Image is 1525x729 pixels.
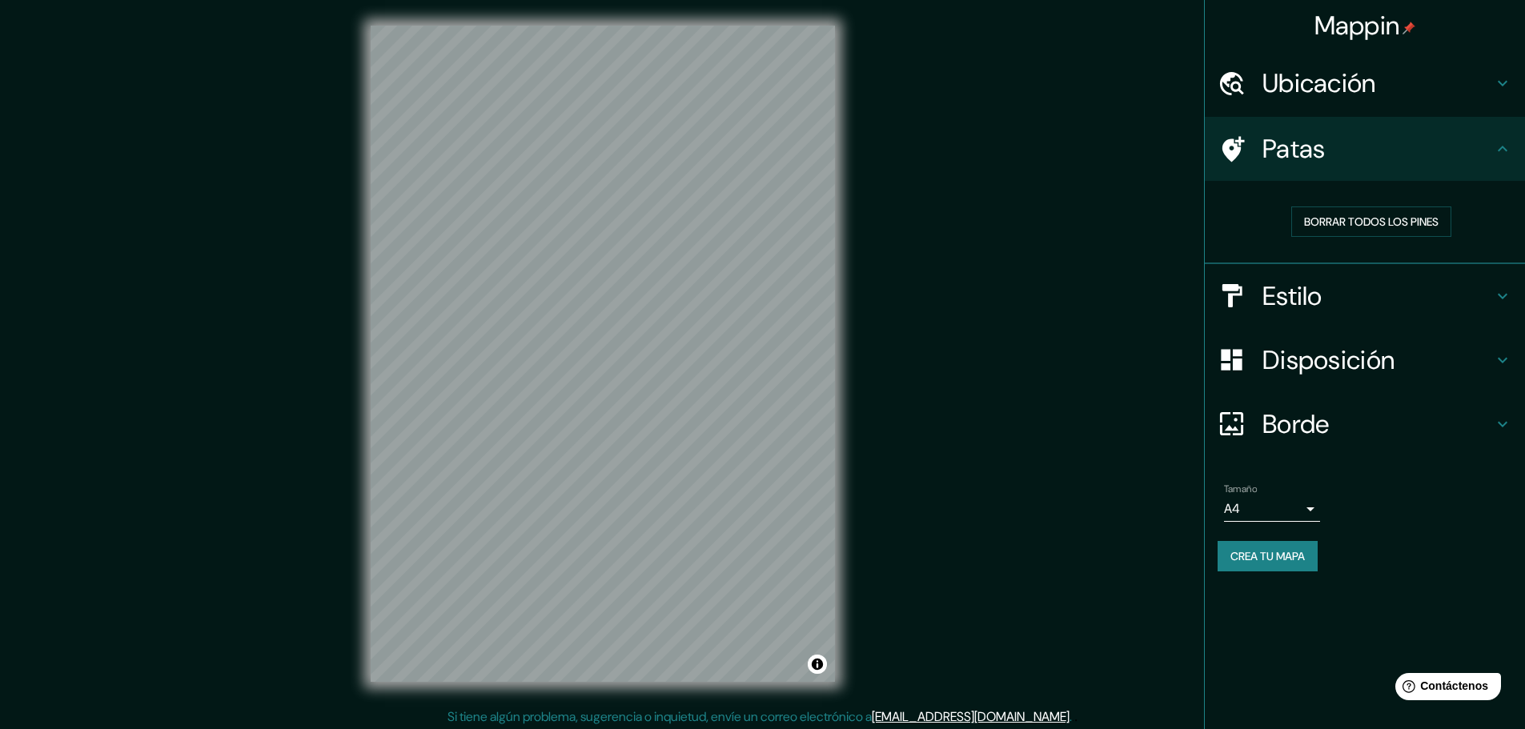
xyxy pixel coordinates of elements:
font: . [1070,708,1072,725]
font: Mappin [1314,9,1400,42]
font: Tamaño [1224,483,1257,495]
div: Disposición [1205,328,1525,392]
font: . [1074,707,1078,725]
a: [EMAIL_ADDRESS][DOMAIN_NAME] [872,708,1070,725]
font: Disposición [1262,343,1395,377]
font: Patas [1262,132,1326,166]
div: Estilo [1205,264,1525,328]
font: Estilo [1262,279,1322,313]
iframe: Lanzador de widgets de ayuda [1383,667,1507,711]
div: Ubicación [1205,51,1525,115]
font: Borde [1262,407,1330,441]
button: Crea tu mapa [1218,541,1318,571]
div: A4 [1224,496,1320,522]
font: Si tiene algún problema, sugerencia o inquietud, envíe un correo electrónico a [447,708,872,725]
button: Activar o desactivar atribución [808,655,827,674]
button: Borrar todos los pines [1291,206,1451,237]
img: pin-icon.png [1403,22,1415,34]
font: . [1072,707,1074,725]
font: Crea tu mapa [1230,549,1305,563]
canvas: Mapa [371,26,835,682]
div: Patas [1205,117,1525,181]
font: A4 [1224,500,1240,517]
font: Ubicación [1262,66,1376,100]
font: Borrar todos los pines [1304,214,1439,229]
div: Borde [1205,392,1525,456]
